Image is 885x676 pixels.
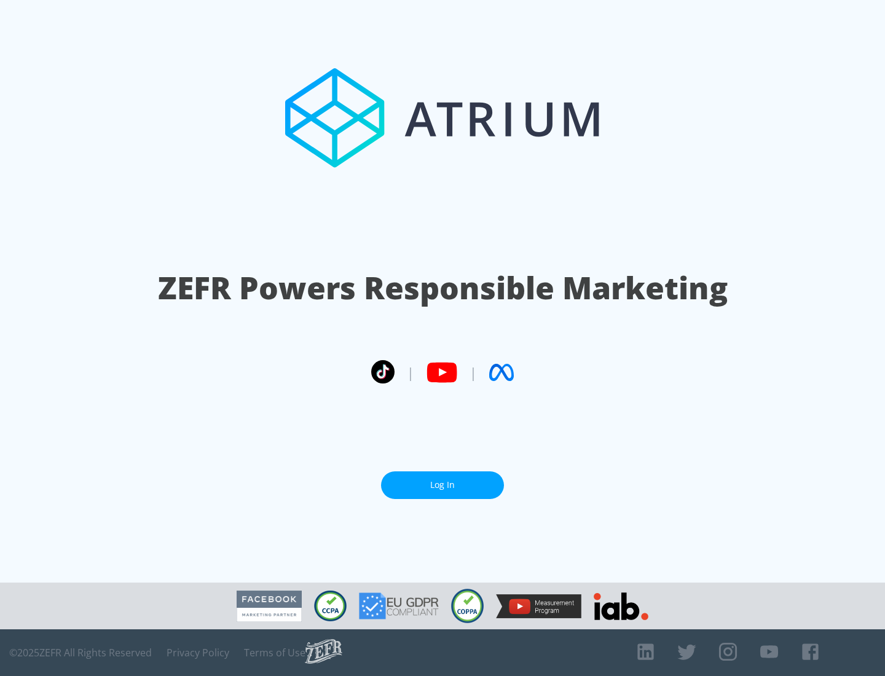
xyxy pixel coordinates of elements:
img: YouTube Measurement Program [496,594,581,618]
img: Facebook Marketing Partner [237,591,302,622]
a: Privacy Policy [167,647,229,659]
img: IAB [594,592,648,620]
span: | [407,363,414,382]
span: © 2025 ZEFR All Rights Reserved [9,647,152,659]
a: Log In [381,471,504,499]
a: Terms of Use [244,647,305,659]
span: | [470,363,477,382]
img: CCPA Compliant [314,591,347,621]
img: COPPA Compliant [451,589,484,623]
img: GDPR Compliant [359,592,439,619]
h1: ZEFR Powers Responsible Marketing [158,267,728,309]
